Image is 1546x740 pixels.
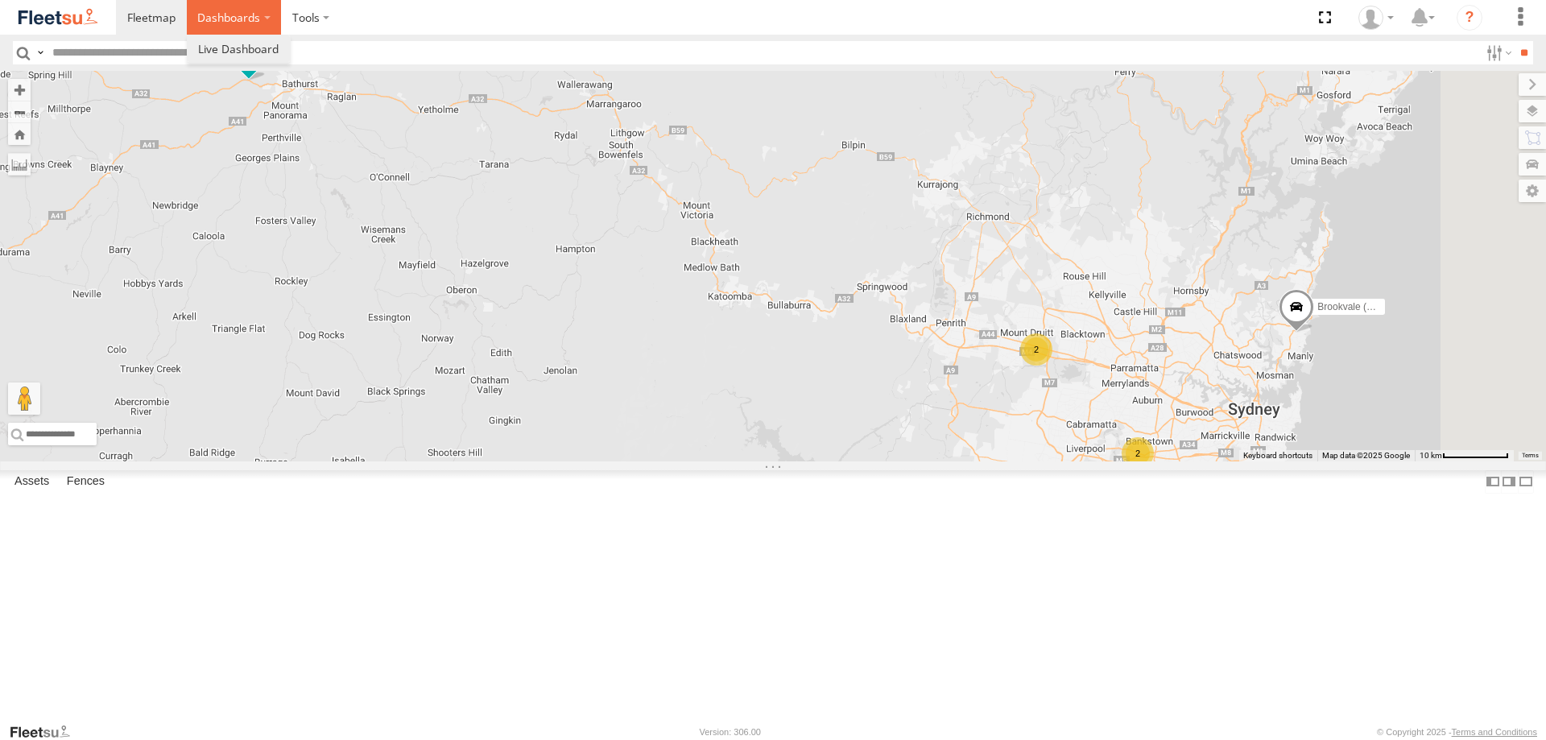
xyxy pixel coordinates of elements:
label: Hide Summary Table [1518,470,1534,494]
div: © Copyright 2025 - [1377,727,1537,737]
label: Fences [59,470,113,493]
img: fleetsu-logo-horizontal.svg [16,6,100,28]
label: Assets [6,470,57,493]
button: Zoom Home [8,123,31,145]
button: Zoom out [8,101,31,123]
span: 10 km [1420,451,1442,460]
label: Dock Summary Table to the Right [1501,470,1517,494]
a: Terms (opens in new tab) [1522,453,1539,459]
div: 2 [1020,333,1052,366]
button: Map scale: 10 km per 79 pixels [1415,450,1514,461]
label: Dock Summary Table to the Left [1485,470,1501,494]
label: Map Settings [1519,180,1546,202]
button: Keyboard shortcuts [1243,450,1312,461]
label: Search Filter Options [1480,41,1515,64]
button: Drag Pegman onto the map to open Street View [8,382,40,415]
span: Brookvale (T10 - [PERSON_NAME]) [1317,300,1474,312]
label: Measure [8,153,31,176]
button: Zoom in [8,79,31,101]
div: Version: 306.00 [700,727,761,737]
div: Brett Andersen [1353,6,1399,30]
i: ? [1457,5,1482,31]
label: Search Query [34,41,47,64]
span: Map data ©2025 Google [1322,451,1410,460]
div: 2 [1122,437,1154,469]
a: Visit our Website [9,724,83,740]
a: Terms and Conditions [1452,727,1537,737]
